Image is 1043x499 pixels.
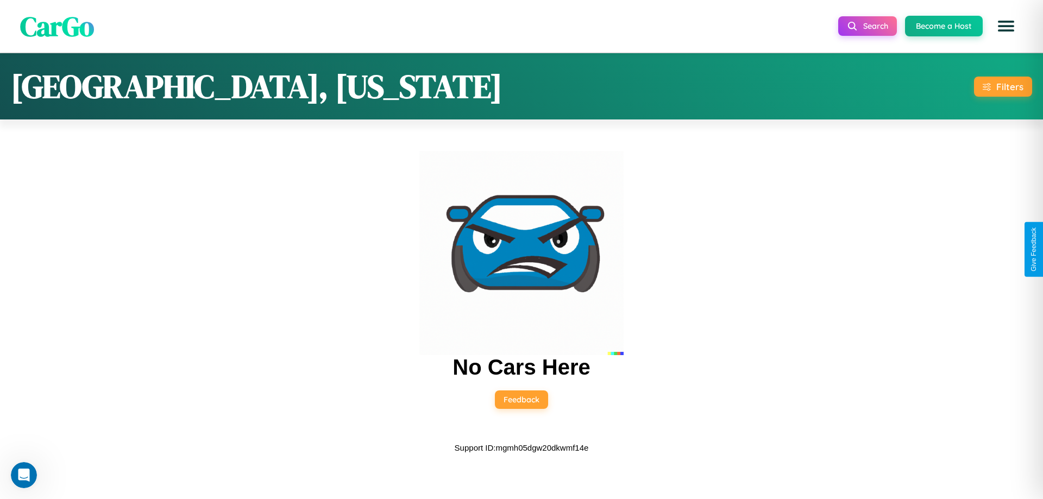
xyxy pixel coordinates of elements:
iframe: Intercom live chat [11,462,37,488]
h1: [GEOGRAPHIC_DATA], [US_STATE] [11,64,502,109]
button: Become a Host [905,16,983,36]
span: CarGo [20,7,94,45]
button: Search [838,16,897,36]
button: Open menu [991,11,1021,41]
p: Support ID: mgmh05dgw20dkwmf14e [455,440,589,455]
button: Filters [974,77,1032,97]
img: car [419,151,624,355]
span: Search [863,21,888,31]
h2: No Cars Here [453,355,590,380]
div: Give Feedback [1030,228,1038,271]
div: Filters [996,81,1023,92]
button: Feedback [495,390,548,409]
